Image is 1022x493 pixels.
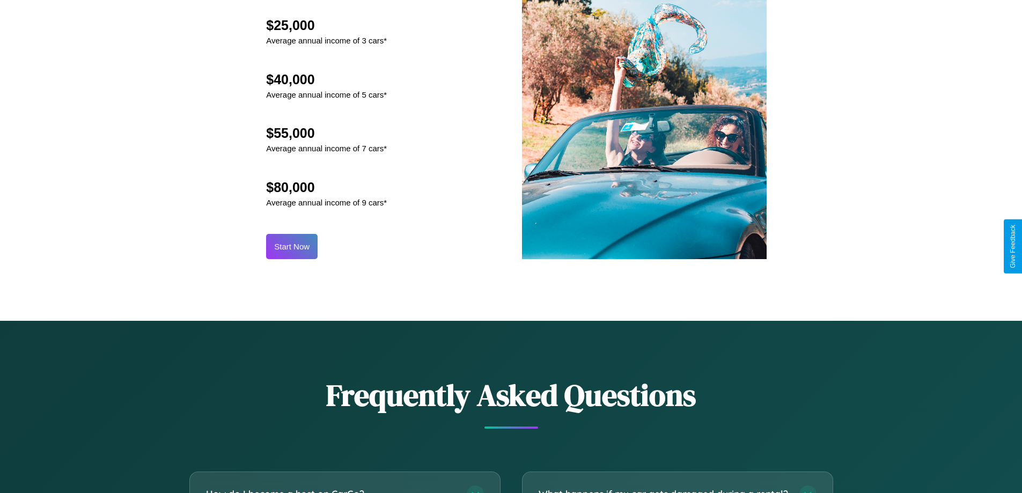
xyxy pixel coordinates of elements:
[266,234,318,259] button: Start Now
[266,87,387,102] p: Average annual income of 5 cars*
[266,195,387,210] p: Average annual income of 9 cars*
[266,33,387,48] p: Average annual income of 3 cars*
[266,180,387,195] h2: $80,000
[266,72,387,87] h2: $40,000
[1009,225,1017,268] div: Give Feedback
[266,126,387,141] h2: $55,000
[189,374,833,416] h2: Frequently Asked Questions
[266,18,387,33] h2: $25,000
[266,141,387,156] p: Average annual income of 7 cars*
